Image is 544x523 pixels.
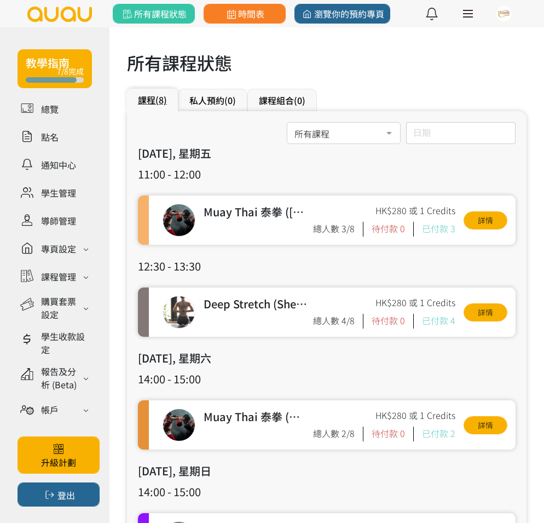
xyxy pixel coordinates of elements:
div: 已付款 2 [422,427,455,441]
div: 總人數 3/8 [313,222,363,237]
div: Deep Stretch (Sheepy) [204,296,310,314]
div: 總人數 4/8 [313,314,363,329]
a: 課程(8) [138,93,167,106]
a: 私人預約(0) [189,94,236,107]
img: logo.svg [26,7,93,22]
div: 報告及分析 (Beta) [41,365,80,391]
h3: [DATE], 星期六 [138,350,516,366]
span: 瀏覽你的預約專頁 [300,7,384,20]
h1: 所有課程狀態 [127,49,526,76]
div: 購買套票設定 [41,295,80,321]
input: 日期 [406,122,516,144]
div: HK$280 或 1 Credits [375,204,455,222]
span: (0) [294,94,305,107]
span: 所有課程 [294,125,393,139]
div: 待付款 0 [372,222,414,237]
h3: 12:30 - 13:30 [138,258,516,274]
div: 待付款 0 [372,427,414,441]
a: 詳情 [464,211,507,229]
div: HK$280 或 1 Credits [375,296,455,314]
div: 已付款 4 [422,314,455,329]
div: 待付款 0 [372,314,414,329]
h3: [DATE], 星期日 [138,463,516,479]
a: 所有課程狀態 [113,4,195,24]
h3: 11:00 - 12:00 [138,166,516,182]
span: (8) [155,93,167,106]
button: 登出 [18,482,100,507]
div: Muay Thai 泰拳 ([PERSON_NAME]) [204,204,310,222]
a: 升級計劃 [18,436,100,474]
div: 帳戶 [41,403,59,416]
div: 已付款 3 [422,222,455,237]
div: HK$280 或 1 Credits [375,409,455,427]
div: Muay Thai 泰拳 (庭/[PERSON_NAME]) [204,409,310,427]
h3: [DATE], 星期五 [138,145,516,162]
span: 時間表 [224,7,264,20]
h3: 14:00 - 15:00 [138,484,516,500]
span: 所有課程狀態 [120,7,187,20]
span: (0) [224,94,236,107]
a: 瀏覽你的預約專頁 [294,4,390,24]
h3: 14:00 - 15:00 [138,371,516,387]
a: 時間表 [204,4,286,24]
div: 課程管理 [41,270,76,283]
div: 專頁設定 [41,242,76,255]
a: 課程組合(0) [259,94,305,107]
div: 總人數 2/8 [313,427,363,441]
a: 詳情 [464,303,507,321]
a: 詳情 [464,416,507,434]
